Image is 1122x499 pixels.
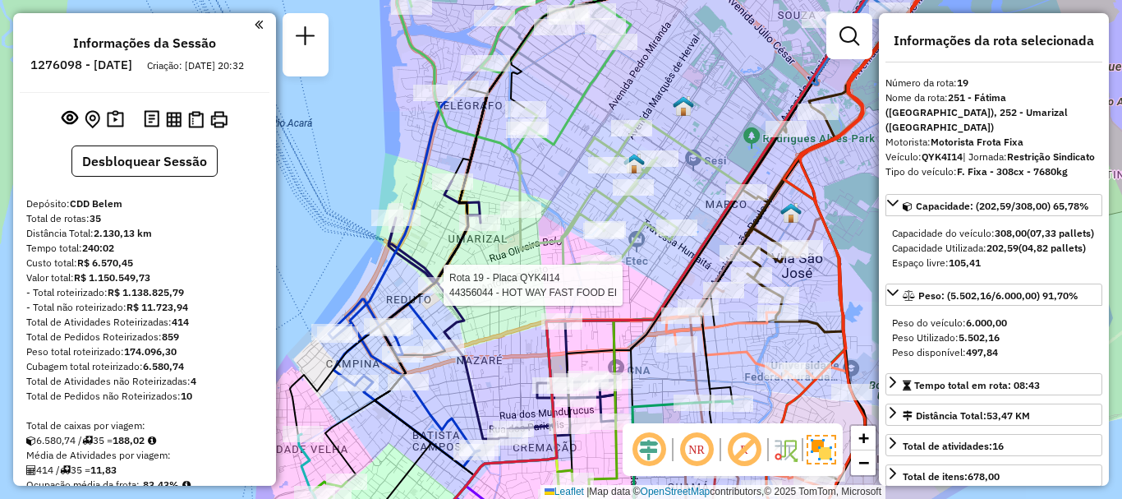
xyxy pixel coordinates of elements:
[885,404,1102,426] a: Distância Total:53,47 KM
[172,316,189,328] strong: 414
[26,418,263,433] div: Total de caixas por viagem:
[191,375,196,387] strong: 4
[140,58,251,73] div: Criação: [DATE] 20:32
[966,346,998,358] strong: 497,84
[1019,242,1086,254] strong: (04,82 pallets)
[82,436,93,446] i: Total de rotas
[623,153,645,174] img: Warecloud Pedreira
[30,58,132,72] h6: 1276098 - [DATE]
[851,450,876,475] a: Zoom out
[892,241,1096,256] div: Capacidade Utilizada:
[885,150,1102,164] div: Veículo:
[71,146,218,177] button: Desbloquear Sessão
[90,212,101,224] strong: 35
[918,289,1078,302] span: Peso: (5.502,16/6.000,00) 91,70%
[959,331,1000,344] strong: 5.502,16
[108,286,184,298] strong: R$ 1.138.825,79
[26,211,263,226] div: Total de rotas:
[182,480,191,490] em: Média calculada utilizando a maior ocupação (%Peso ou %Cubagem) de cada rota da sessão. Rotas cro...
[143,478,179,491] strong: 83,43%
[957,76,968,89] strong: 19
[124,345,177,358] strong: 174.096,30
[885,164,1102,179] div: Tipo do veículo:
[885,284,1102,306] a: Peso: (5.502,16/6.000,00) 91,70%
[70,197,122,210] strong: CDD Belem
[163,108,185,130] button: Visualizar relatório de Roteirização
[922,150,963,163] strong: QYK4I14
[81,107,103,132] button: Centralizar mapa no depósito ou ponto de apoio
[181,390,192,402] strong: 10
[641,486,710,497] a: OpenStreetMap
[26,465,36,475] i: Total de Atividades
[858,452,869,473] span: −
[885,373,1102,395] a: Tempo total em rota: 08:43
[26,285,263,300] div: - Total roteirizado:
[892,330,1096,345] div: Peso Utilizado:
[914,379,1040,391] span: Tempo total em rota: 08:43
[903,469,1000,484] div: Total de itens:
[885,464,1102,487] a: Total de itens:678,00
[26,433,263,448] div: 6.580,74 / 35 =
[995,227,1027,239] strong: 308,00
[289,20,322,57] a: Nova sessão e pesquisa
[540,485,885,499] div: Map data © contributors,© 2025 TomTom, Microsoft
[26,226,263,241] div: Distância Total:
[833,20,866,53] a: Exibir filtros
[148,436,156,446] i: Meta Caixas/viagem: 180,53 Diferença: 7,49
[26,374,263,389] div: Total de Atividades não Roteirizadas:
[892,226,1096,241] div: Capacidade do veículo:
[851,426,876,450] a: Zoom in
[94,227,152,239] strong: 2.130,13 km
[780,202,802,224] img: Warecloud Marco
[992,440,1004,452] strong: 16
[986,409,1030,422] span: 53,47 KM
[74,271,150,284] strong: R$ 1.150.549,73
[26,300,263,315] div: - Total não roteirizado:
[966,316,1007,329] strong: 6.000,00
[677,430,716,469] span: Ocultar NR
[185,108,207,132] button: Visualizar Romaneio
[77,256,133,269] strong: R$ 6.570,45
[885,219,1102,277] div: Capacidade: (202,59/308,00) 65,78%
[103,107,127,132] button: Painel de Sugestão
[26,196,263,211] div: Depósito:
[126,301,188,313] strong: R$ 11.723,94
[916,200,1089,212] span: Capacidade: (202,59/308,00) 65,78%
[113,434,145,446] strong: 188,02
[26,241,263,256] div: Tempo total:
[892,345,1096,360] div: Peso disponível:
[26,330,263,344] div: Total de Pedidos Roteirizados:
[207,108,231,132] button: Imprimir Rotas
[885,434,1102,456] a: Total de atividades:16
[1027,227,1094,239] strong: (07,33 pallets)
[885,33,1102,49] h4: Informações da rota selecionada
[26,436,36,446] i: Cubagem total roteirizado
[26,344,263,359] div: Peso total roteirizado:
[255,15,263,34] a: Clique aqui para minimizar o painel
[963,150,1095,163] span: | Jornada:
[885,90,1102,135] div: Nome da rota:
[162,330,179,343] strong: 859
[1007,150,1095,163] strong: Restrição Sindicato
[724,430,764,469] span: Exibir rótulo
[26,359,263,374] div: Cubagem total roteirizado:
[82,242,114,254] strong: 240:02
[986,242,1019,254] strong: 202,59
[143,360,184,372] strong: 6.580,74
[957,165,1068,178] strong: F. Fixa - 308cx - 7680kg
[73,35,216,51] h4: Informações da Sessão
[586,486,589,497] span: |
[90,464,117,476] strong: 11,83
[858,427,869,448] span: +
[26,256,263,270] div: Custo total:
[949,256,981,269] strong: 105,41
[931,136,1023,148] strong: Motorista Frota Fixa
[58,106,81,132] button: Exibir sessão original
[892,256,1096,270] div: Espaço livre:
[26,463,263,478] div: 414 / 35 =
[885,194,1102,216] a: Capacidade: (202,59/308,00) 65,78%
[885,135,1102,150] div: Motorista:
[545,486,584,497] a: Leaflet
[26,448,263,463] div: Média de Atividades por viagem:
[629,430,669,469] span: Ocultar deslocamento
